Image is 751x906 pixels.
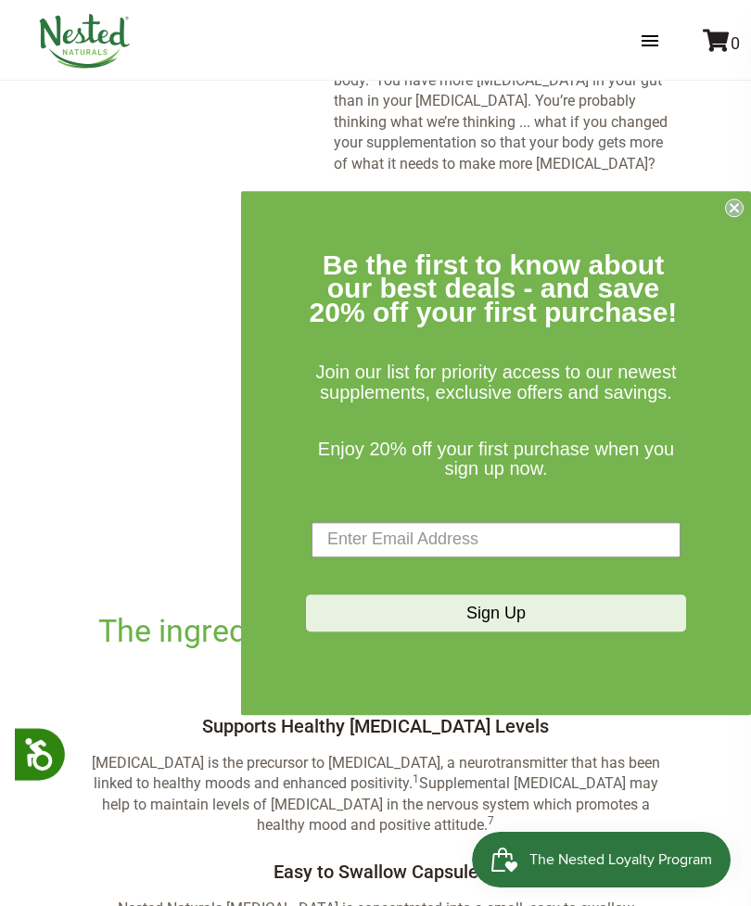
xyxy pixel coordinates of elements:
[90,611,662,690] h2: The ingredients inside [MEDICAL_DATA] Supplement
[318,439,674,479] span: Enjoy 20% off your first purchase when you sign up now.
[703,33,740,53] a: 0
[472,832,732,887] iframe: Button to open loyalty program pop-up
[90,715,662,738] h4: Supports Healthy [MEDICAL_DATA] Levels
[488,814,494,827] sup: 7
[413,772,419,785] sup: 1
[306,594,686,632] button: Sign Up
[90,861,662,884] h4: Easy to Swallow Capsule
[310,249,678,327] span: Be the first to know about our best deals - and save 20% off your first purchase!
[334,189,677,355] p: Preliminary research suggests that you can increase [MEDICAL_DATA] levels in the brain by taking ...
[334,189,677,355] div: Page 18
[725,198,744,217] button: Close dialog
[731,33,740,53] span: 0
[315,363,676,403] span: Join our list for priority access to our newest supplements, exclusive offers and savings.
[90,753,662,836] p: [MEDICAL_DATA] is the precursor to [MEDICAL_DATA], a neurotransmitter that has been linked to hea...
[312,522,681,557] input: Enter Email Address
[241,191,751,715] div: FLYOUT Form
[38,14,131,69] img: Nested Naturals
